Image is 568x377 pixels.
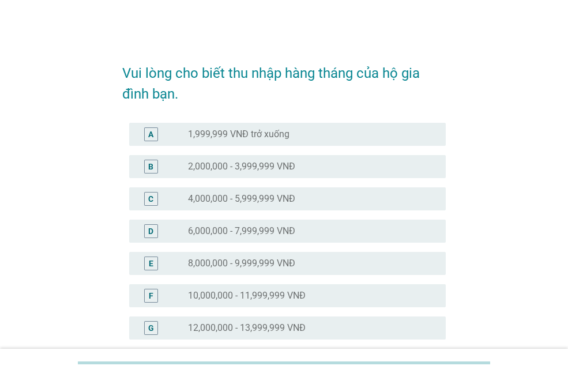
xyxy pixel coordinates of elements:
label: 4,000,000 - 5,999,999 VNĐ [188,193,295,205]
div: F [149,289,153,301]
div: C [148,193,153,205]
div: E [149,257,153,269]
label: 8,000,000 - 9,999,999 VNĐ [188,258,295,269]
label: 1,999,999 VNĐ trở xuống [188,129,289,140]
div: D [148,225,153,237]
div: B [148,160,153,172]
div: A [148,128,153,140]
label: 6,000,000 - 7,999,999 VNĐ [188,225,295,237]
label: 12,000,000 - 13,999,999 VNĐ [188,322,306,334]
div: G [148,322,154,334]
h2: Vui lòng cho biết thu nhập hàng tháng của hộ gia đình bạn. [122,51,446,104]
label: 2,000,000 - 3,999,999 VNĐ [188,161,295,172]
label: 10,000,000 - 11,999,999 VNĐ [188,290,306,301]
